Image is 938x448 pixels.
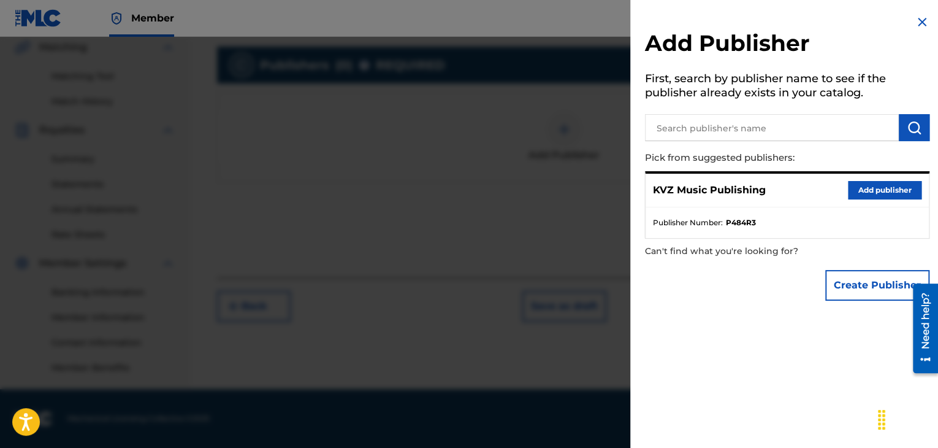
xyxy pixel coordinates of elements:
[131,11,174,25] span: Member
[653,217,723,228] span: Publisher Number :
[904,279,938,378] iframe: Resource Center
[645,68,929,107] h5: First, search by publisher name to see if the publisher already exists in your catalog.
[15,9,62,27] img: MLC Logo
[645,114,899,141] input: Search publisher's name
[825,270,929,301] button: Create Publisher
[645,239,860,264] p: Can't find what you're looking for?
[872,401,891,438] div: Плъзни
[848,181,921,199] button: Add publisher
[653,183,766,198] p: KVZ Music Publishing
[877,389,938,448] div: Джаджи за чат
[907,120,921,135] img: Search Works
[109,11,124,26] img: Top Rightsholder
[645,29,929,61] h2: Add Publisher
[726,217,756,228] strong: P484R3
[877,389,938,448] iframe: Chat Widget
[645,145,860,171] p: Pick from suggested publishers:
